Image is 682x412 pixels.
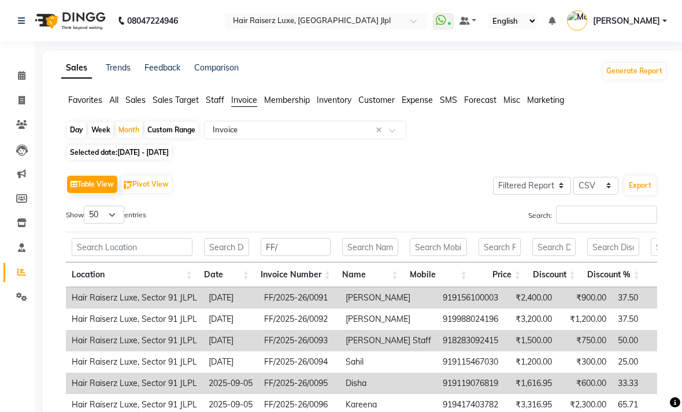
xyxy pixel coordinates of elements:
label: Search: [528,206,657,224]
span: Customer [358,95,395,105]
div: Month [116,122,142,138]
input: Search Price [479,238,521,256]
button: Export [624,176,656,195]
span: [DATE] - [DATE] [117,148,169,157]
td: 37.50 [612,309,676,330]
th: Mobile: activate to sort column ascending [404,262,473,287]
th: Name: activate to sort column ascending [336,262,404,287]
td: [DATE] [203,351,258,373]
div: Day [67,122,86,138]
td: ₹1,616.95 [504,373,558,394]
td: 919988024196 [437,309,504,330]
a: Feedback [144,62,180,73]
td: FF/2025-26/0095 [258,373,340,394]
td: ₹1,500.00 [504,330,558,351]
td: FF/2025-26/0092 [258,309,340,330]
td: [DATE] [203,309,258,330]
td: 919156100003 [437,287,504,309]
span: Sales Target [153,95,199,105]
th: Price: activate to sort column ascending [473,262,527,287]
td: 2025-09-05 [203,373,258,394]
div: Custom Range [144,122,198,138]
input: Search Name [342,238,398,256]
th: Location: activate to sort column ascending [66,262,198,287]
td: [DATE] [203,287,258,309]
td: FF/2025-26/0091 [258,287,340,309]
td: Hair Raiserz Luxe, Sector 91 JLPL [66,309,203,330]
input: Search: [556,206,657,224]
span: Misc [503,95,520,105]
input: Search Invoice Number [261,238,331,256]
span: Membership [264,95,310,105]
input: Search Discount % [587,238,640,256]
th: Discount: activate to sort column ascending [527,262,581,287]
img: Manpreet Kaur [567,10,587,31]
a: Trends [106,62,131,73]
span: Invoice [231,95,257,105]
span: Sales [125,95,146,105]
td: 33.33 [612,373,676,394]
input: Search Discount [532,238,576,256]
label: Show entries [66,206,146,224]
span: Clear all [376,124,386,136]
td: FF/2025-26/0094 [258,351,340,373]
img: pivot.png [124,181,132,190]
select: Showentries [84,206,124,224]
th: Date: activate to sort column ascending [198,262,255,287]
span: SMS [440,95,457,105]
span: Expense [402,95,433,105]
span: [PERSON_NAME] [593,15,660,27]
td: ₹2,400.00 [504,287,558,309]
td: ₹1,200.00 [504,351,558,373]
button: Generate Report [603,63,665,79]
th: Discount %: activate to sort column ascending [581,262,646,287]
td: ₹750.00 [558,330,612,351]
td: ₹300.00 [558,351,612,373]
td: [DATE] [203,330,258,351]
td: 919119076819 [437,373,504,394]
td: 25.00 [612,351,676,373]
th: Invoice Number: activate to sort column ascending [255,262,336,287]
td: ₹900.00 [558,287,612,309]
td: Hair Raiserz Luxe, Sector 91 JLPL [66,287,203,309]
a: Sales [61,58,92,79]
td: ₹600.00 [558,373,612,394]
input: Search Location [72,238,192,256]
td: ₹1,200.00 [558,309,612,330]
span: All [109,95,118,105]
span: Staff [206,95,224,105]
td: 918283092415 [437,330,504,351]
b: 08047224946 [127,5,178,37]
td: Disha [340,373,437,394]
td: [PERSON_NAME] [340,287,437,309]
input: Search Mobile [410,238,467,256]
td: 37.50 [612,287,676,309]
span: Marketing [527,95,564,105]
input: Search Date [204,238,249,256]
td: Hair Raiserz Luxe, Sector 91 JLPL [66,330,203,351]
td: ₹3,200.00 [504,309,558,330]
a: Comparison [194,62,239,73]
img: logo [29,5,109,37]
td: Hair Raiserz Luxe, Sector 91 JLPL [66,351,203,373]
span: Forecast [464,95,496,105]
td: Sahil [340,351,437,373]
button: Pivot View [121,176,172,193]
td: 919115467030 [437,351,504,373]
td: FF/2025-26/0093 [258,330,340,351]
span: Selected date: [67,145,172,159]
div: Week [88,122,113,138]
span: Favorites [68,95,102,105]
td: [PERSON_NAME] Staff [340,330,437,351]
button: Table View [67,176,117,193]
span: Inventory [317,95,351,105]
td: Hair Raiserz Luxe, Sector 91 JLPL [66,373,203,394]
td: [PERSON_NAME] [340,309,437,330]
td: 50.00 [612,330,676,351]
